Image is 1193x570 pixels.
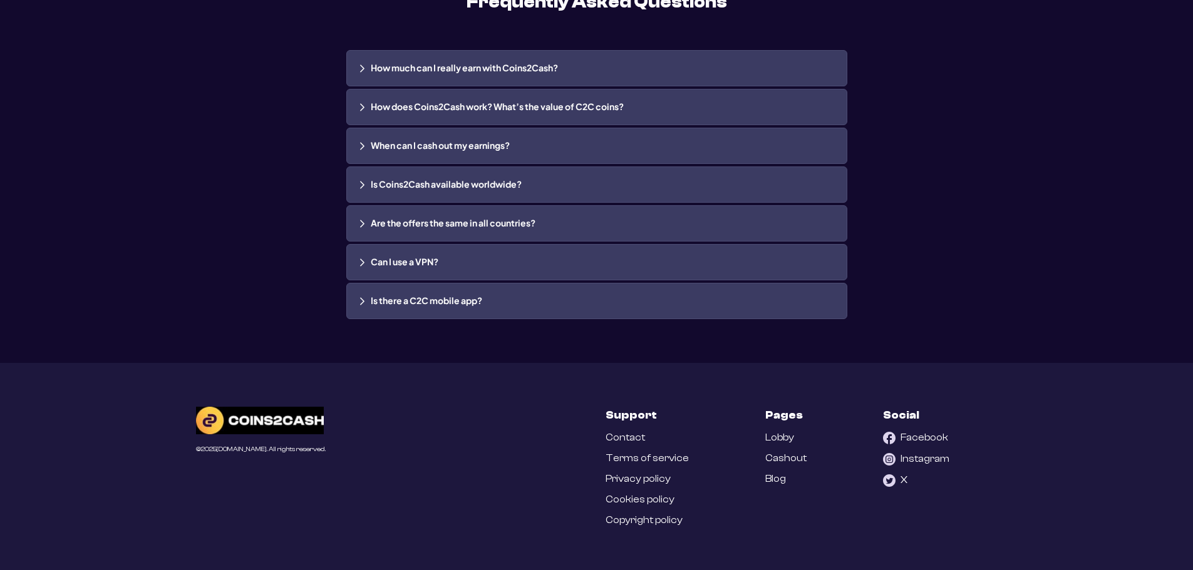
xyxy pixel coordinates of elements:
div: © 2025 [DOMAIN_NAME]. All rights reserved. [196,446,326,453]
a: Contact [606,432,645,444]
a: Terms of service [606,452,689,464]
h3: How does Coins2Cash work? What’s the value of C2C coins? [371,100,624,113]
a: Instagram [883,453,949,466]
img: Facebook [883,432,896,444]
h3: Can I use a VPN? [371,255,438,268]
h3: Is there a C2C mobile app? [371,294,482,307]
h3: Is Coins2Cash available worldwide? [371,178,522,191]
img: acc arrow [358,103,367,112]
img: X [883,474,896,487]
img: acc arrow [358,219,367,228]
a: Blog [765,473,786,485]
a: Lobby [765,432,794,444]
img: acc arrow [358,258,367,267]
h3: How much can I really earn with Coins2Cash? [371,61,558,74]
img: Instagram [883,453,896,466]
h3: Support [606,407,657,423]
img: acc arrow [358,297,367,306]
img: acc arrow [358,180,367,190]
img: acc arrow [358,141,367,151]
h3: Are the offers the same in all countries? [371,216,535,230]
h3: When can I cash out my earnings? [371,139,510,152]
h3: Pages [765,407,803,423]
a: Copyright policy [606,514,683,526]
a: Cashout [765,452,807,464]
a: Facebook [883,432,948,444]
img: C2C Logo [196,407,324,434]
a: Privacy policy [606,473,671,485]
img: acc arrow [358,64,367,73]
a: X [883,474,907,487]
h3: Social [883,407,919,423]
a: Cookies policy [606,494,674,506]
